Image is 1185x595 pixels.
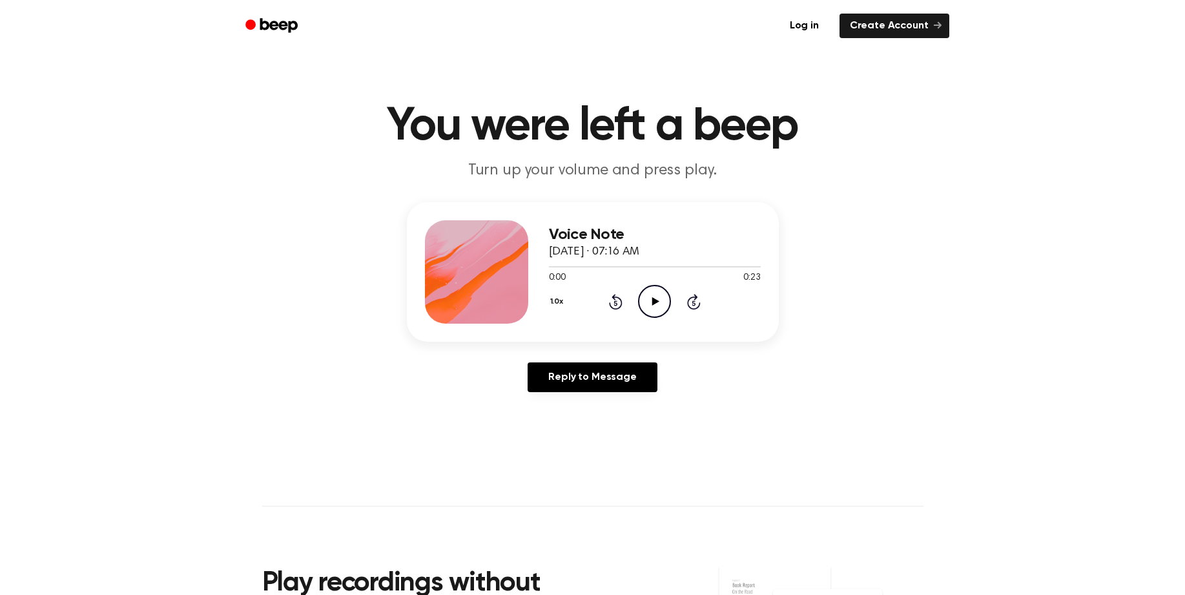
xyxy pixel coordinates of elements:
[743,271,760,285] span: 0:23
[549,246,639,258] span: [DATE] · 07:16 AM
[777,11,832,41] a: Log in
[528,362,657,392] a: Reply to Message
[549,291,568,313] button: 1.0x
[345,160,841,182] p: Turn up your volume and press play.
[236,14,309,39] a: Beep
[262,103,923,150] h1: You were left a beep
[549,271,566,285] span: 0:00
[840,14,949,38] a: Create Account
[549,226,761,244] h3: Voice Note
